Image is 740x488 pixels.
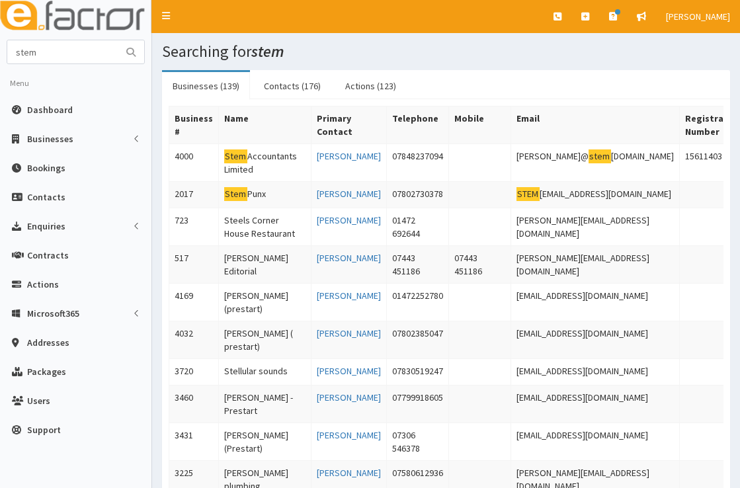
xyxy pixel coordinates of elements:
th: Primary Contact [311,106,387,144]
td: Punx [219,182,311,208]
td: 723 [169,208,219,245]
td: Stellular sounds [219,358,311,385]
span: Microsoft365 [27,307,79,319]
td: [PERSON_NAME] - Prestart [219,385,311,423]
a: Contacts (176) [253,72,331,100]
span: Bookings [27,162,65,174]
td: 3720 [169,358,219,385]
span: Dashboard [27,104,73,116]
th: Business # [169,106,219,144]
i: stem [251,41,284,61]
span: Contracts [27,249,69,261]
mark: Stem [224,149,247,163]
a: [PERSON_NAME] [317,429,381,441]
td: 07802730378 [387,182,449,208]
a: Businesses (139) [162,72,250,100]
td: 4169 [169,283,219,321]
td: [EMAIL_ADDRESS][DOMAIN_NAME] [511,385,680,423]
span: Actions [27,278,59,290]
td: 2017 [169,182,219,208]
h1: Searching for [162,43,730,60]
td: 07830519247 [387,358,449,385]
td: [PERSON_NAME] (prestart) [219,283,311,321]
a: [PERSON_NAME] [317,214,381,226]
td: [PERSON_NAME] (Prestart) [219,423,311,460]
a: [PERSON_NAME] [317,391,381,403]
mark: Stem [224,187,247,201]
a: Actions (123) [335,72,407,100]
td: 07443 451186 [387,245,449,283]
span: Enquiries [27,220,65,232]
td: 4000 [169,144,219,182]
td: [PERSON_NAME][EMAIL_ADDRESS][DOMAIN_NAME] [511,245,680,283]
td: 07802385047 [387,321,449,358]
a: [PERSON_NAME] [317,150,381,162]
td: [PERSON_NAME]@ [DOMAIN_NAME] [511,144,680,182]
mark: stem [589,149,611,163]
td: 07799918605 [387,385,449,423]
td: [EMAIL_ADDRESS][DOMAIN_NAME] [511,182,680,208]
th: Telephone [387,106,449,144]
td: 07306 546378 [387,423,449,460]
span: Businesses [27,133,73,145]
td: 01472 692644 [387,208,449,245]
td: [EMAIL_ADDRESS][DOMAIN_NAME] [511,321,680,358]
input: Search... [7,40,118,63]
td: [PERSON_NAME] ( prestart) [219,321,311,358]
a: [PERSON_NAME] [317,365,381,377]
td: [EMAIL_ADDRESS][DOMAIN_NAME] [511,358,680,385]
mark: STEM [516,187,540,201]
td: 01472252780 [387,283,449,321]
td: 517 [169,245,219,283]
span: Packages [27,366,66,378]
span: [PERSON_NAME] [666,11,730,22]
td: 3460 [169,385,219,423]
td: [EMAIL_ADDRESS][DOMAIN_NAME] [511,283,680,321]
span: Addresses [27,337,69,348]
span: Support [27,424,61,436]
td: [PERSON_NAME][EMAIL_ADDRESS][DOMAIN_NAME] [511,208,680,245]
td: 07848237094 [387,144,449,182]
a: [PERSON_NAME] [317,188,381,200]
span: Contacts [27,191,65,203]
span: Users [27,395,50,407]
td: [EMAIL_ADDRESS][DOMAIN_NAME] [511,423,680,460]
td: [PERSON_NAME] Editorial [219,245,311,283]
a: [PERSON_NAME] [317,252,381,264]
th: Name [219,106,311,144]
td: Steels Corner House Restaurant [219,208,311,245]
th: Email [511,106,680,144]
td: 07443 451186 [449,245,511,283]
a: [PERSON_NAME] [317,290,381,302]
td: 3431 [169,423,219,460]
a: [PERSON_NAME] [317,467,381,479]
td: Accountants Limited [219,144,311,182]
th: Mobile [449,106,511,144]
td: 4032 [169,321,219,358]
a: [PERSON_NAME] [317,327,381,339]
